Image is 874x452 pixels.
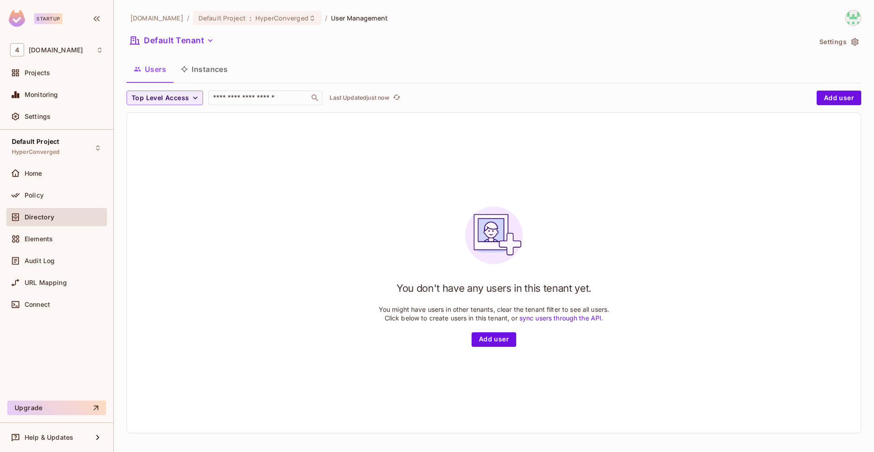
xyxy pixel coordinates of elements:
[817,91,861,105] button: Add user
[127,33,218,48] button: Default Tenant
[25,113,51,120] span: Settings
[519,314,604,322] a: sync users through the API.
[25,434,73,441] span: Help & Updates
[187,14,189,22] li: /
[25,91,58,98] span: Monitoring
[25,279,67,286] span: URL Mapping
[255,14,309,22] span: HyperConverged
[25,69,50,76] span: Projects
[12,138,59,145] span: Default Project
[25,257,55,264] span: Audit Log
[846,10,861,25] img: usama.ali@46labs.com
[7,401,106,415] button: Upgrade
[25,301,50,308] span: Connect
[10,43,24,56] span: 4
[325,14,327,22] li: /
[173,58,235,81] button: Instances
[25,170,42,177] span: Home
[25,235,53,243] span: Elements
[132,92,189,104] span: Top Level Access
[472,332,516,347] button: Add user
[391,92,402,103] button: refresh
[331,14,388,22] span: User Management
[393,93,401,102] span: refresh
[816,35,861,49] button: Settings
[396,281,591,295] h1: You don't have any users in this tenant yet.
[12,148,60,156] span: HyperConverged
[249,15,252,22] span: :
[127,91,203,105] button: Top Level Access
[130,14,183,22] span: the active workspace
[25,192,44,199] span: Policy
[330,94,389,102] p: Last Updated just now
[34,13,62,24] div: Startup
[389,92,402,103] span: Click to refresh data
[25,213,54,221] span: Directory
[198,14,246,22] span: Default Project
[9,10,25,27] img: SReyMgAAAABJRU5ErkJggg==
[127,58,173,81] button: Users
[29,46,83,54] span: Workspace: 46labs.com
[379,305,610,322] p: You might have users in other tenants, clear the tenant filter to see all users. Click below to c...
